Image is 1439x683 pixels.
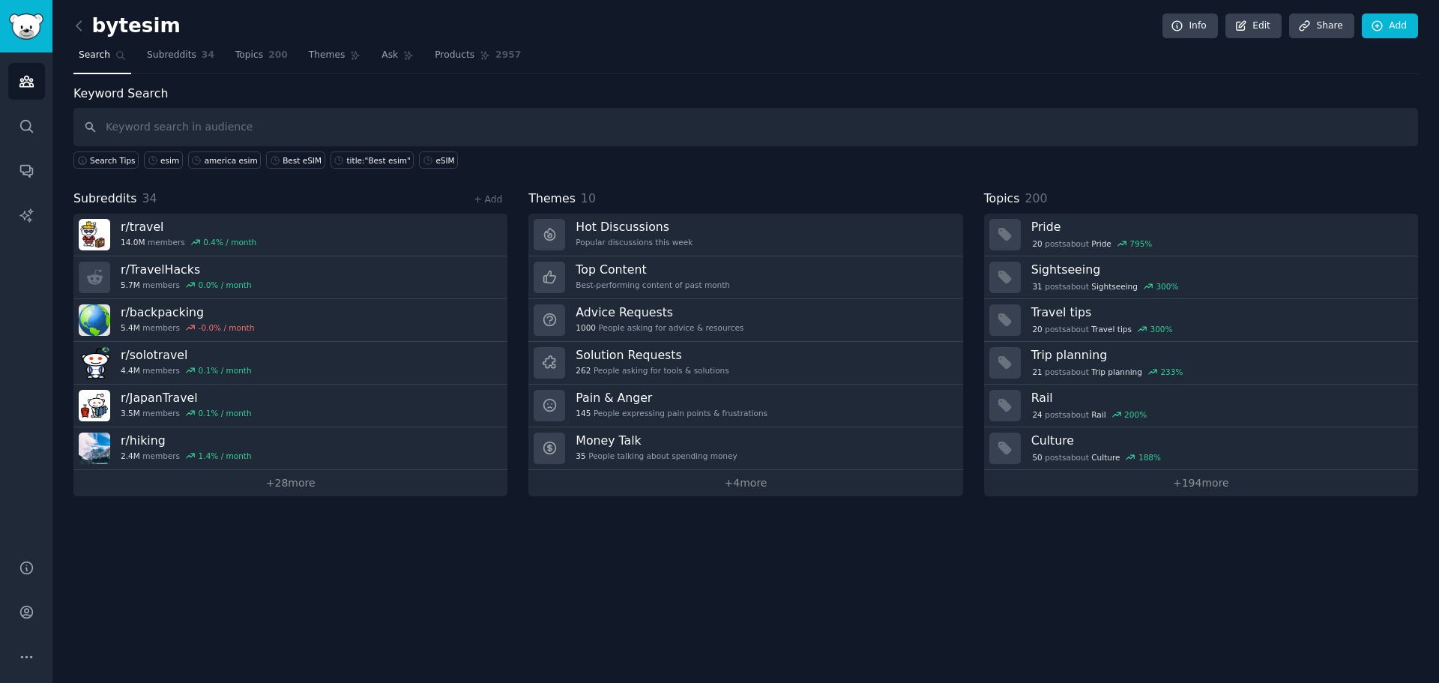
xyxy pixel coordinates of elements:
div: members [121,451,252,461]
div: eSIM [435,155,454,166]
a: Search [73,43,131,74]
a: Share [1289,13,1354,39]
a: Sightseeing31postsaboutSightseeing300% [984,256,1418,299]
div: members [121,365,252,376]
a: Info [1162,13,1218,39]
a: r/travel14.0Mmembers0.4% / month [73,214,507,256]
img: solotravel [79,347,110,379]
h3: r/ JapanTravel [121,390,252,406]
a: r/TravelHacks5.7Mmembers0.0% / month [73,256,507,299]
h3: Advice Requests [576,304,743,320]
span: 145 [576,408,591,418]
h3: Money Talk [576,433,737,448]
span: 262 [576,365,591,376]
a: r/hiking2.4Mmembers1.4% / month [73,427,507,470]
a: Solution Requests262People asking for tools & solutions [528,342,962,385]
span: Pride [1091,238,1111,249]
div: members [121,408,252,418]
img: travel [79,219,110,250]
span: 200 [1025,191,1047,205]
a: eSIM [419,151,458,169]
a: r/backpacking5.4Mmembers-0.0% / month [73,299,507,342]
span: 1000 [576,322,596,333]
span: 2.4M [121,451,140,461]
span: Ask [381,49,398,62]
div: 0.1 % / month [199,365,252,376]
h3: Trip planning [1031,347,1408,363]
span: Subreddits [73,190,137,208]
div: 0.0 % / month [199,280,252,290]
a: +28more [73,470,507,496]
div: People asking for tools & solutions [576,365,728,376]
span: 21 [1032,367,1042,377]
a: Subreddits34 [142,43,220,74]
a: Add [1362,13,1418,39]
img: GummySearch logo [9,13,43,40]
div: 1.4 % / month [199,451,252,461]
h3: r/ hiking [121,433,252,448]
a: +194more [984,470,1418,496]
div: 0.4 % / month [203,237,256,247]
div: post s about [1031,280,1180,293]
h3: r/ backpacking [121,304,254,320]
span: Topics [235,49,263,62]
span: Topics [984,190,1020,208]
h3: Top Content [576,262,730,277]
label: Keyword Search [73,86,168,100]
a: Money Talk35People talking about spending money [528,427,962,470]
a: Themes [304,43,366,74]
div: america esim [205,155,258,166]
span: 31 [1032,281,1042,292]
h2: bytesim [73,14,181,38]
img: hiking [79,433,110,464]
a: + Add [474,194,502,205]
div: Popular discussions this week [576,237,693,247]
span: 10 [581,191,596,205]
div: post s about [1031,322,1174,336]
div: People talking about spending money [576,451,737,461]
div: members [121,280,252,290]
a: esim [144,151,183,169]
div: -0.0 % / month [199,322,255,333]
div: post s about [1031,408,1148,421]
a: title:"Best esim" [331,151,414,169]
h3: r/ solotravel [121,347,252,363]
a: +4more [528,470,962,496]
div: 300 % [1156,281,1178,292]
span: 20 [1032,238,1042,249]
h3: Solution Requests [576,347,728,363]
div: 795 % [1129,238,1152,249]
a: Pride20postsaboutPride795% [984,214,1418,256]
span: 50 [1032,452,1042,463]
div: 233 % [1160,367,1183,377]
a: r/JapanTravel3.5Mmembers0.1% / month [73,385,507,427]
div: People expressing pain points & frustrations [576,408,767,418]
a: Ask [376,43,419,74]
a: Edit [1225,13,1282,39]
h3: Culture [1031,433,1408,448]
a: Hot DiscussionsPopular discussions this week [528,214,962,256]
img: JapanTravel [79,390,110,421]
span: Themes [528,190,576,208]
a: Advice Requests1000People asking for advice & resources [528,299,962,342]
span: Subreddits [147,49,196,62]
div: members [121,237,256,247]
h3: Travel tips [1031,304,1408,320]
a: r/solotravel4.4Mmembers0.1% / month [73,342,507,385]
span: Travel tips [1091,324,1132,334]
span: Culture [1091,452,1120,463]
div: post s about [1031,237,1153,250]
span: 24 [1032,409,1042,420]
div: 188 % [1138,452,1161,463]
a: Topics200 [230,43,293,74]
h3: Pride [1031,219,1408,235]
a: america esim [188,151,261,169]
a: Trip planning21postsaboutTrip planning233% [984,342,1418,385]
span: Search Tips [90,155,136,166]
span: 20 [1032,324,1042,334]
span: 35 [576,451,585,461]
h3: r/ travel [121,219,256,235]
div: post s about [1031,365,1185,379]
div: Best-performing content of past month [576,280,730,290]
span: 5.7M [121,280,140,290]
